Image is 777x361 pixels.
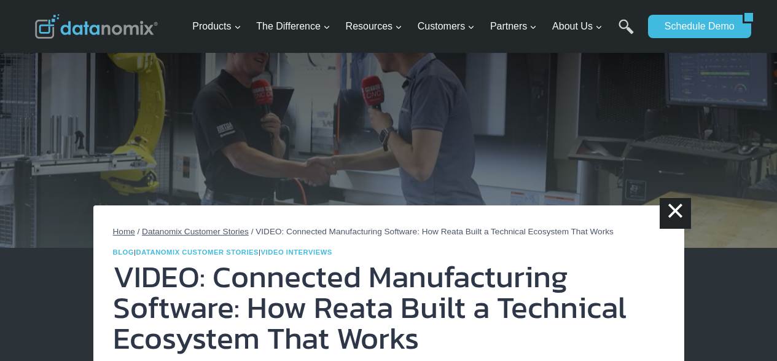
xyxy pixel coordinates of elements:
[113,227,135,236] a: Home
[619,19,634,47] a: Search
[256,227,614,236] span: VIDEO: Connected Manufacturing Software: How Reata Built a Technical Ecosystem That Works
[261,248,332,256] a: Video Interviews
[251,227,254,236] span: /
[138,227,140,236] span: /
[256,18,330,34] span: The Difference
[346,18,402,34] span: Resources
[192,18,241,34] span: Products
[35,14,158,39] img: Datanomix
[142,227,249,236] a: Datanomix Customer Stories
[490,18,537,34] span: Partners
[660,198,690,229] a: ×
[113,248,135,256] a: Blog
[418,18,475,34] span: Customers
[648,15,743,38] a: Schedule Demo
[187,7,642,47] nav: Primary Navigation
[113,261,665,354] h1: VIDEO: Connected Manufacturing Software: How Reata Built a Technical Ecosystem That Works
[552,18,603,34] span: About Us
[113,225,665,239] nav: Breadcrumbs
[113,248,332,256] span: | |
[136,248,259,256] a: Datanomix Customer Stories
